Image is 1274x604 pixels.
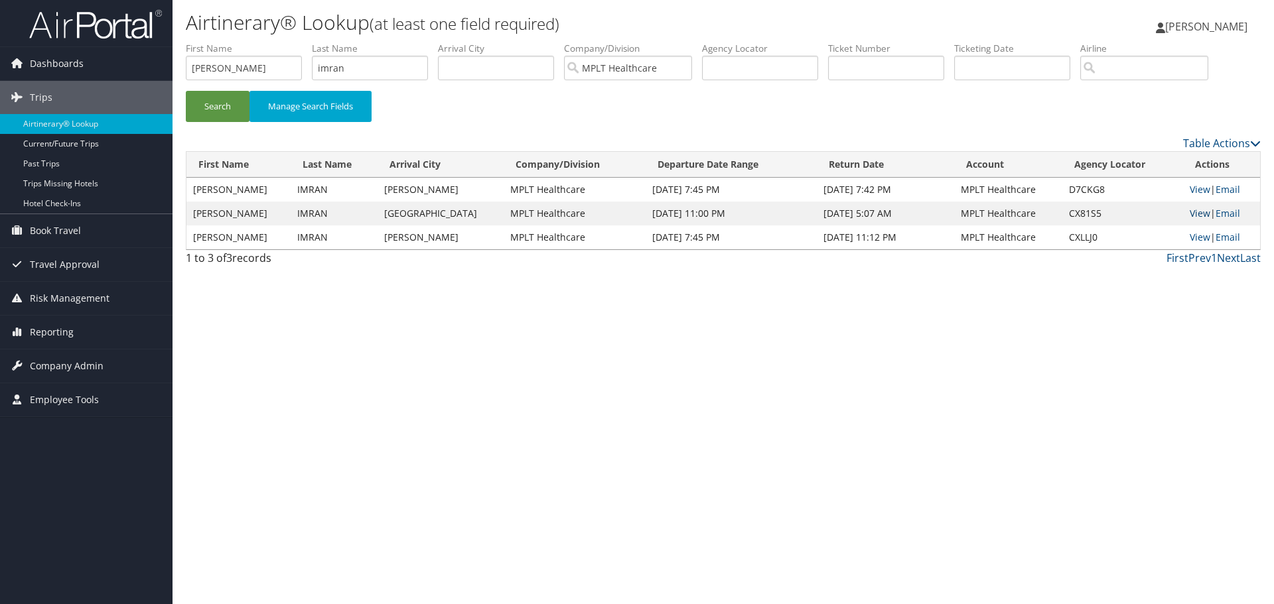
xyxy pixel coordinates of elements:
[1062,178,1183,202] td: D7CKG8
[30,316,74,349] span: Reporting
[312,42,438,55] label: Last Name
[1190,183,1210,196] a: View
[1217,251,1240,265] a: Next
[1156,7,1261,46] a: [PERSON_NAME]
[828,42,954,55] label: Ticket Number
[1216,183,1240,196] a: Email
[646,178,817,202] td: [DATE] 7:45 PM
[564,42,702,55] label: Company/Division
[1211,251,1217,265] a: 1
[1062,225,1183,249] td: CXLLJ0
[30,383,99,416] span: Employee Tools
[438,42,564,55] label: Arrival City
[1183,225,1260,249] td: |
[1188,251,1211,265] a: Prev
[30,248,100,281] span: Travel Approval
[186,91,249,122] button: Search
[291,202,378,225] td: IMRAN
[646,152,817,178] th: Departure Date Range: activate to sort column ascending
[1062,202,1183,225] td: CX81S5
[30,214,81,247] span: Book Travel
[186,42,312,55] label: First Name
[30,282,109,315] span: Risk Management
[504,178,646,202] td: MPLT Healthcare
[1190,231,1210,243] a: View
[186,250,440,272] div: 1 to 3 of records
[954,225,1062,249] td: MPLT Healthcare
[817,225,955,249] td: [DATE] 11:12 PM
[1080,42,1218,55] label: Airline
[186,9,902,36] h1: Airtinerary® Lookup
[1216,207,1240,219] a: Email
[1183,202,1260,225] td: |
[291,178,378,202] td: IMRAN
[1062,152,1183,178] th: Agency Locator: activate to sort column ascending
[186,152,291,178] th: First Name: activate to sort column ascending
[378,152,504,178] th: Arrival City: activate to sort column ascending
[954,178,1062,202] td: MPLT Healthcare
[817,152,955,178] th: Return Date: activate to sort column ascending
[646,202,817,225] td: [DATE] 11:00 PM
[29,9,162,40] img: airportal-logo.png
[504,152,646,178] th: Company/Division
[954,152,1062,178] th: Account: activate to sort column ascending
[291,225,378,249] td: IMRAN
[1240,251,1261,265] a: Last
[1216,231,1240,243] a: Email
[378,178,504,202] td: [PERSON_NAME]
[291,152,378,178] th: Last Name: activate to sort column ascending
[30,349,104,383] span: Company Admin
[954,42,1080,55] label: Ticketing Date
[954,202,1062,225] td: MPLT Healthcare
[186,202,291,225] td: [PERSON_NAME]
[817,178,955,202] td: [DATE] 7:42 PM
[646,225,817,249] td: [DATE] 7:45 PM
[378,225,504,249] td: [PERSON_NAME]
[249,91,372,122] button: Manage Search Fields
[504,202,646,225] td: MPLT Healthcare
[1167,251,1188,265] a: First
[186,225,291,249] td: [PERSON_NAME]
[702,42,828,55] label: Agency Locator
[1190,207,1210,219] a: View
[817,202,955,225] td: [DATE] 5:07 AM
[226,251,232,265] span: 3
[30,81,52,114] span: Trips
[378,202,504,225] td: [GEOGRAPHIC_DATA]
[1165,19,1247,34] span: [PERSON_NAME]
[186,178,291,202] td: [PERSON_NAME]
[504,225,646,249] td: MPLT Healthcare
[1183,152,1260,178] th: Actions
[30,47,84,80] span: Dashboards
[1183,178,1260,202] td: |
[370,13,559,34] small: (at least one field required)
[1183,136,1261,151] a: Table Actions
